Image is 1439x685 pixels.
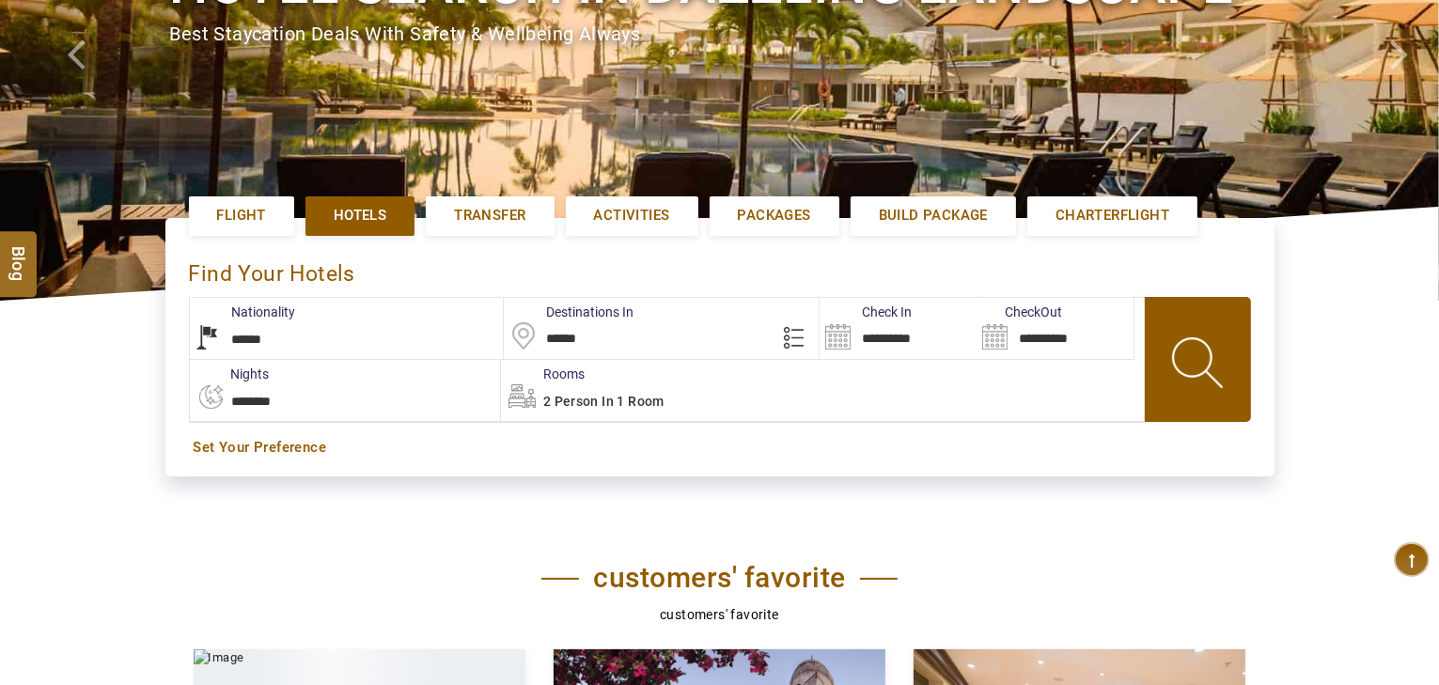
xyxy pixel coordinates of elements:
span: Flight [217,206,266,226]
a: Set Your Preference [194,438,1246,458]
p: customers' favorite [194,604,1246,625]
span: Hotels [334,206,386,226]
span: Transfer [454,206,525,226]
span: Blog [7,246,31,262]
div: Best Staycation Deals with safety & wellbeing always [170,21,1270,48]
a: Transfer [426,196,554,235]
a: Packages [710,196,839,235]
label: Check In [820,303,912,321]
label: nights [189,365,270,383]
span: Activities [594,206,670,226]
label: CheckOut [977,303,1062,321]
span: Build Package [879,206,988,226]
a: Activities [566,196,698,235]
label: Destinations In [504,303,633,321]
span: Charterflight [1056,206,1169,226]
label: Nationality [190,303,296,321]
a: Build Package [851,196,1016,235]
div: Find Your Hotels [189,241,1251,297]
a: Flight [189,196,294,235]
input: Search [820,298,977,359]
label: Rooms [501,365,585,383]
input: Search [977,298,1134,359]
span: 2 Person in 1 Room [543,394,665,409]
a: Hotels [305,196,414,235]
a: Charterflight [1027,196,1197,235]
span: Packages [738,206,811,226]
h2: customers' favorite [541,561,898,595]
